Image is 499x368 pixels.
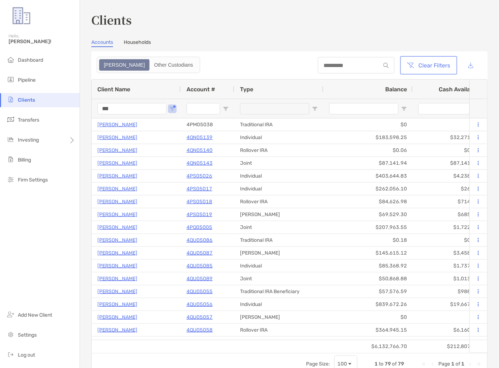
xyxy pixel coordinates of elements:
[438,361,450,367] span: Page
[324,131,413,144] div: $183,598.25
[421,361,427,367] div: First Page
[439,86,478,93] span: Cash Available
[100,60,149,70] div: Zoe
[337,361,347,367] div: 100
[234,247,324,259] div: [PERSON_NAME]
[97,133,137,142] a: [PERSON_NAME]
[187,326,213,334] p: 4QU05058
[413,247,484,259] div: $3,458.48
[187,236,213,245] p: 4QU05086
[187,159,213,168] p: 4QN05143
[18,57,43,63] span: Dashboard
[312,106,318,112] button: Open Filter Menu
[18,177,48,183] span: Firm Settings
[385,361,391,367] span: 79
[187,249,213,257] a: 4QU05087
[413,170,484,182] div: $4,238.70
[6,330,15,339] img: settings icon
[413,131,484,144] div: $32,271.65
[234,285,324,298] div: Traditional IRA Beneficiary
[234,234,324,246] div: Traditional IRA
[383,63,389,68] img: input icon
[97,103,167,114] input: Client Name Filter Input
[97,274,137,283] a: [PERSON_NAME]
[6,95,15,104] img: clients icon
[97,338,137,347] p: [PERSON_NAME]
[234,208,324,221] div: [PERSON_NAME]
[234,298,324,311] div: Individual
[97,261,137,270] a: [PERSON_NAME]
[187,184,212,193] a: 4PS05017
[97,313,137,322] a: [PERSON_NAME]
[430,361,436,367] div: Previous Page
[187,146,213,155] p: 4QN05140
[324,285,413,298] div: $57,576.59
[234,157,324,169] div: Joint
[97,57,200,73] div: segmented control
[413,157,484,169] div: $87,141.94
[234,118,324,131] div: Traditional IRA
[329,103,398,114] input: Balance Filter Input
[392,361,397,367] span: of
[413,272,484,285] div: $1,013.62
[6,75,15,84] img: pipeline icon
[324,118,413,131] div: $0
[413,298,484,311] div: $19,667.92
[97,86,130,93] span: Client Name
[6,175,15,184] img: firm-settings icon
[97,159,137,168] a: [PERSON_NAME]
[379,361,383,367] span: to
[9,3,34,29] img: Zoe Logo
[234,324,324,336] div: Rollover IRA
[97,249,137,257] a: [PERSON_NAME]
[324,195,413,208] div: $84,626.98
[418,103,470,114] input: Cash Available Filter Input
[18,77,36,83] span: Pipeline
[91,11,488,28] h3: Clients
[461,361,464,367] span: 1
[467,361,473,367] div: Next Page
[187,223,212,232] p: 4PQ05005
[455,361,460,367] span: of
[187,313,213,322] a: 4QU05057
[401,106,407,112] button: Open Filter Menu
[324,183,413,195] div: $262,056.10
[18,312,52,318] span: Add New Client
[169,106,175,112] button: Open Filter Menu
[97,120,137,129] a: [PERSON_NAME]
[187,300,213,309] a: 4QU05056
[413,337,484,349] div: $2,211.65
[324,337,413,349] div: $109,939.72
[375,361,378,367] span: 1
[97,172,137,180] a: [PERSON_NAME]
[187,133,213,142] a: 4QN05139
[324,170,413,182] div: $403,644.83
[223,106,229,112] button: Open Filter Menu
[187,261,213,270] a: 4QU05085
[18,117,39,123] span: Transfers
[402,57,456,73] button: Clear Filters
[124,39,151,47] a: Households
[18,352,35,358] span: Log out
[324,221,413,234] div: $207,963.55
[18,97,35,103] span: Clients
[413,260,484,272] div: $1,737.74
[306,361,330,367] div: Page Size:
[413,234,484,246] div: $0.18
[413,340,484,353] div: $212,807.37
[187,338,213,347] p: 4QU05021
[9,39,75,45] span: [PERSON_NAME]!
[234,131,324,144] div: Individual
[18,137,39,143] span: Investing
[413,144,484,157] div: $0.06
[187,274,213,283] p: 4QU05089
[187,210,212,219] a: 4PS05019
[234,144,324,157] div: Rollover IRA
